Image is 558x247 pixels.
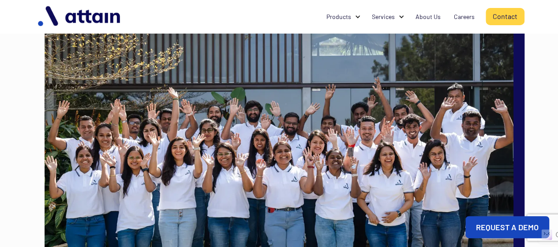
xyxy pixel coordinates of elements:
[409,8,447,25] a: About Us
[326,12,351,21] div: Products
[447,8,481,25] a: Careers
[486,8,524,25] a: Contact
[320,8,365,25] div: Products
[34,3,126,30] img: logo
[372,12,395,21] div: Services
[416,12,441,21] div: About Us
[465,216,549,238] a: REQUEST A DEMO
[454,12,475,21] div: Careers
[365,8,409,25] div: Services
